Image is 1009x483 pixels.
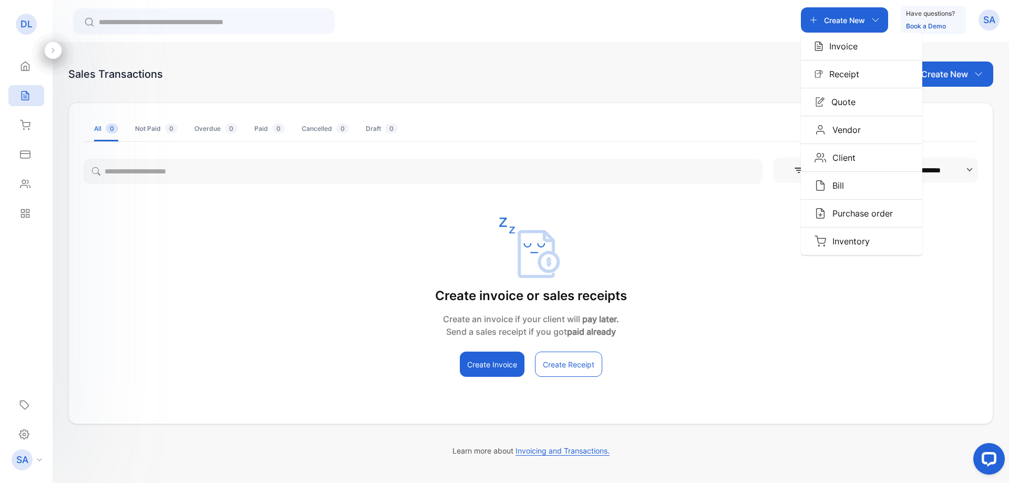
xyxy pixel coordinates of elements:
p: Bill [826,179,844,192]
div: Paid [254,124,285,133]
img: empty state [499,218,562,278]
img: Icon [815,235,826,247]
p: DL [20,17,33,31]
p: Create New [824,15,865,26]
span: 0 [385,124,398,133]
div: Cancelled [302,124,349,133]
div: Overdue [194,124,238,133]
p: Quote [825,96,856,108]
img: Icon [815,180,826,191]
button: Create NewIconInvoiceIconReceiptIconQuoteIconVendorIconClientIconBillIconPurchase orderIconInventory [801,7,888,33]
iframe: LiveChat chat widget [965,439,1009,483]
div: Not Paid [135,124,178,133]
p: Inventory [826,235,870,248]
div: Draft [366,124,398,133]
button: Create New [911,61,993,87]
p: Create New [921,68,968,80]
p: Send a sales receipt if you got [435,325,627,338]
p: SA [983,13,995,27]
span: 0 [165,124,178,133]
img: Icon [815,97,825,107]
strong: pay later. [582,314,619,324]
p: Learn more about [68,445,993,456]
a: Book a Demo [906,22,946,30]
img: Icon [815,152,826,163]
img: Icon [815,208,826,219]
button: Create Receipt [535,352,602,377]
span: 0 [106,124,118,133]
img: Icon [815,124,826,136]
span: 0 [272,124,285,133]
p: Create invoice or sales receipts [435,286,627,305]
div: Sales Transactions [68,66,163,82]
img: Icon [815,70,823,78]
div: All [94,124,118,133]
strong: paid already [567,326,616,337]
span: Invoicing and Transactions. [516,446,610,456]
p: Create an invoice if your client will [435,313,627,325]
span: 0 [336,124,349,133]
p: Receipt [823,68,859,80]
p: Purchase order [826,207,893,220]
span: 0 [225,124,238,133]
p: SA [16,453,28,467]
p: Client [826,151,856,164]
p: Vendor [826,124,861,136]
p: Invoice [823,40,858,53]
button: SA [979,7,1000,33]
p: Have questions? [906,8,955,19]
button: Create Invoice [460,352,524,377]
img: Icon [815,41,823,52]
